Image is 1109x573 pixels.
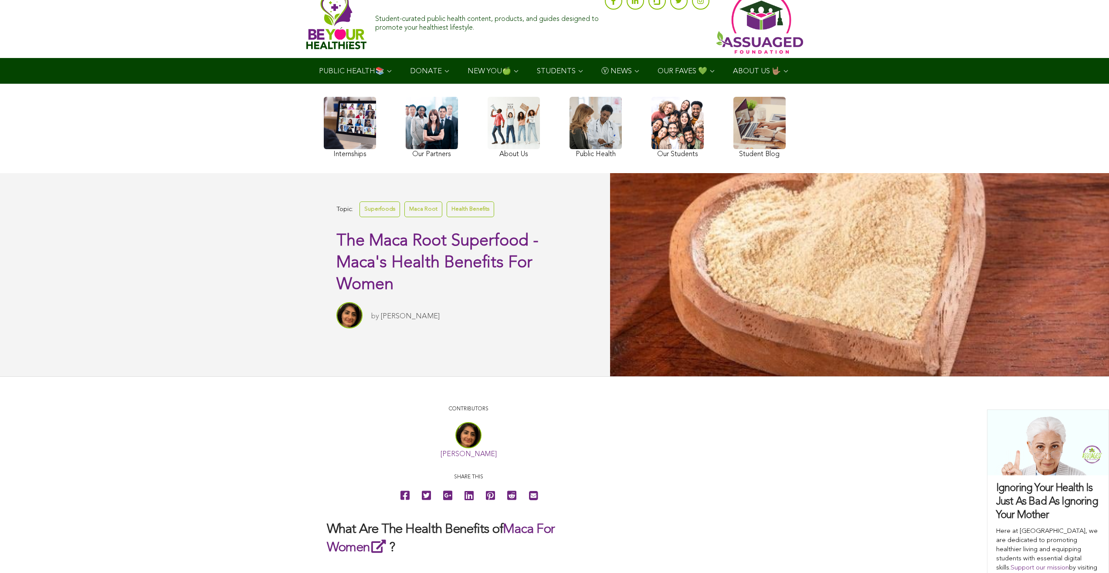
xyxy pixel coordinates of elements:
[441,451,497,458] a: [PERSON_NAME]
[468,68,511,75] span: NEW YOU🍏
[658,68,707,75] span: OUR FAVES 💚
[319,68,384,75] span: PUBLIC HEALTH📚
[371,313,379,320] span: by
[327,405,610,413] p: CONTRIBUTORS
[327,473,610,481] p: Share this
[359,201,400,217] a: Superfoods
[336,302,363,328] img: Sitara Darvish
[381,313,440,320] a: [PERSON_NAME]
[336,204,353,215] span: Topic:
[410,68,442,75] span: DONATE
[306,58,803,84] div: Navigation Menu
[1065,531,1109,573] iframe: Chat Widget
[336,233,539,293] span: The Maca Root Superfood - Maca's Health Benefits For Women
[327,521,610,556] h2: What Are The Health Benefits of ?
[733,68,781,75] span: ABOUT US 🤟🏽
[404,201,442,217] a: Maca Root
[327,523,555,554] a: Maca For Women
[447,201,494,217] a: Health Benefits
[601,68,632,75] span: Ⓥ NEWS
[375,11,600,32] div: Student-curated public health content, products, and guides designed to promote your healthiest l...
[537,68,576,75] span: STUDENTS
